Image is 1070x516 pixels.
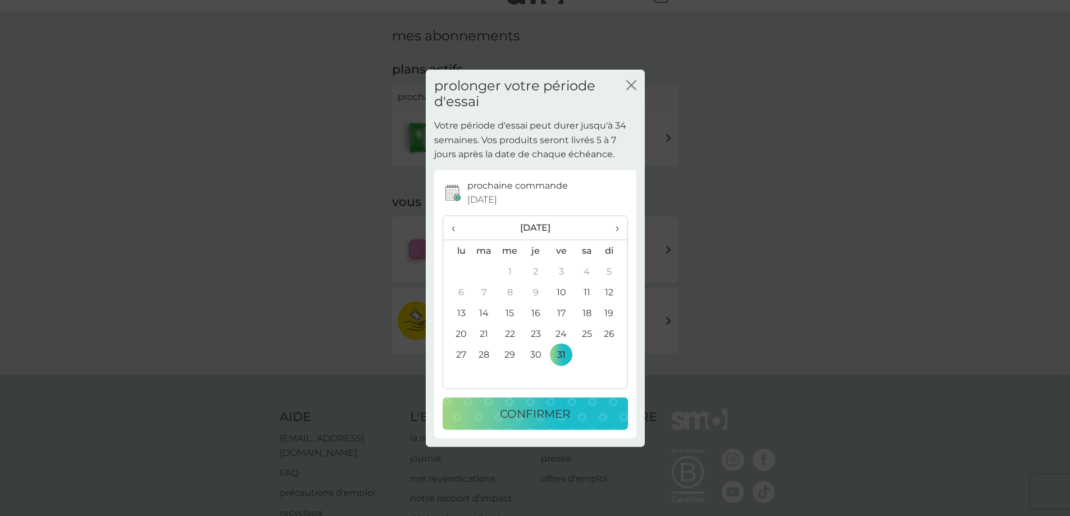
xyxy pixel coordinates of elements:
[500,405,570,423] p: confirmer
[452,216,463,240] span: ‹
[523,344,549,365] td: 30
[574,240,599,261] th: sa
[549,240,575,261] th: ve
[626,80,636,92] button: fermer
[471,240,497,261] th: ma
[467,179,568,193] p: prochaine commande
[574,303,599,323] td: 18
[599,240,627,261] th: di
[523,303,549,323] td: 16
[443,240,471,261] th: lu
[497,282,523,303] td: 8
[599,261,627,282] td: 5
[549,323,575,344] td: 24
[471,282,497,303] td: 7
[523,240,549,261] th: je
[523,323,549,344] td: 23
[523,282,549,303] td: 9
[497,323,523,344] td: 22
[471,344,497,365] td: 28
[549,282,575,303] td: 10
[497,344,523,365] td: 29
[443,303,471,323] td: 13
[434,77,618,110] h2: prolonger votre période d'essai
[574,261,599,282] td: 4
[443,344,471,365] td: 27
[549,303,575,323] td: 17
[443,323,471,344] td: 20
[523,261,549,282] td: 2
[599,323,627,344] td: 26
[599,303,627,323] td: 19
[471,216,600,240] th: [DATE]
[549,344,575,365] td: 31
[443,282,471,303] td: 6
[434,118,636,162] p: Votre période d'essai peut durer jusqu'à 34 semaines. Vos produits seront livrés 5 à 7 jours aprè...
[471,323,497,344] td: 21
[574,282,599,303] td: 11
[574,323,599,344] td: 25
[608,216,618,240] span: ›
[549,261,575,282] td: 3
[467,193,497,207] span: [DATE]
[497,240,523,261] th: me
[599,282,627,303] td: 12
[471,303,497,323] td: 14
[497,261,523,282] td: 1
[497,303,523,323] td: 15
[443,398,628,430] button: confirmer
